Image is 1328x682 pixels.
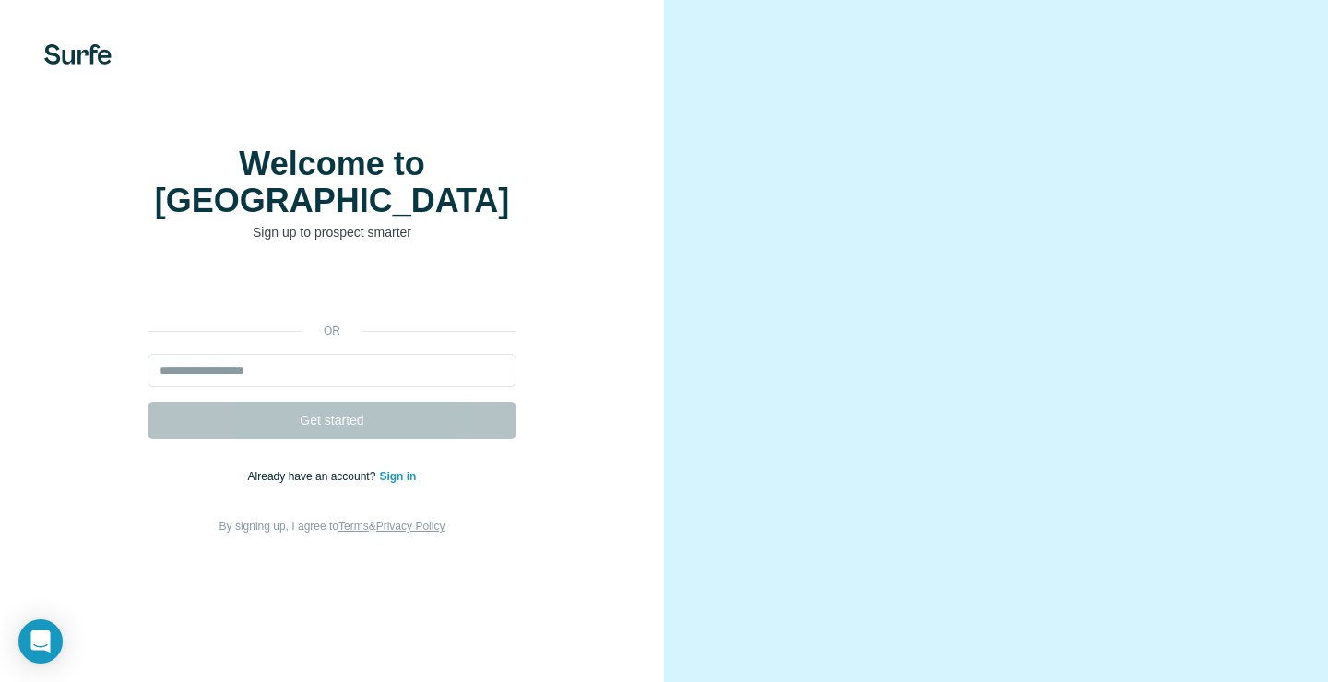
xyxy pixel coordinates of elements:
[148,146,516,219] h1: Welcome to [GEOGRAPHIC_DATA]
[219,520,445,533] span: By signing up, I agree to &
[18,619,63,664] div: Open Intercom Messenger
[44,44,112,65] img: Surfe's logo
[148,223,516,241] p: Sign up to prospect smarter
[302,323,362,339] p: or
[376,520,445,533] a: Privacy Policy
[379,470,416,483] a: Sign in
[338,520,369,533] a: Terms
[248,470,380,483] span: Already have an account?
[138,269,526,310] iframe: Sign in with Google Button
